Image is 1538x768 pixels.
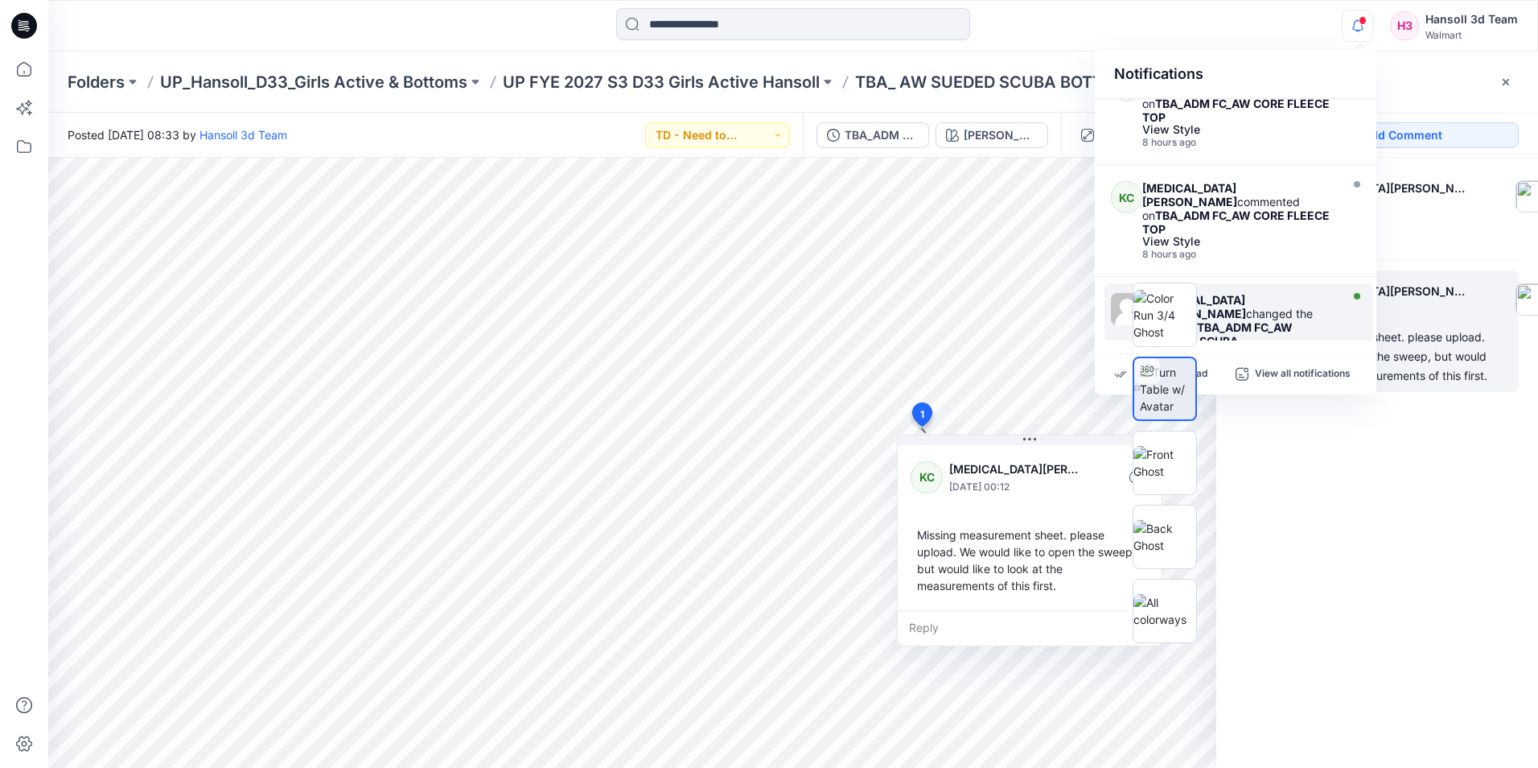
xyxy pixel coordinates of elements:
strong: [MEDICAL_DATA][PERSON_NAME] [1142,181,1237,209]
div: KC [911,461,943,493]
div: H3 [1390,11,1419,40]
p: [DATE] 00:14 [1297,198,1470,214]
div: changed the status of to ` [1151,293,1336,361]
p: [MEDICAL_DATA][PERSON_NAME] [1297,179,1470,198]
p: [DATE] 00:12 [949,479,1080,495]
p: View all notifications [1255,367,1351,382]
span: Posted [DATE] 08:33 by [68,126,287,143]
img: Turn Table w/ Avatar [1140,364,1195,415]
img: Color Run 3/4 Ghost [1133,290,1196,341]
strong: TBA_ADM FC_AW CORE FLEECE TOP [1142,209,1330,236]
button: [PERSON_NAME] [936,122,1048,148]
strong: TBA_ADM FC_AW SUEDED SCUBA BOTTOM [1151,320,1293,361]
span: 1 [920,407,924,422]
img: Back Ghost [1133,520,1196,554]
strong: TBA_ADM FC_AW CORE FLEECE TOP [1142,97,1330,124]
a: UP FYE 2027 S3 D33 Girls Active Hansoll [503,71,820,93]
a: Folders [68,71,125,93]
div: Notifications [1095,50,1376,99]
div: Reply [898,610,1162,646]
div: Walmart [1425,29,1518,41]
a: UP_Hansoll_D33_Girls Active & Bottoms [160,71,467,93]
div: Thursday, September 11, 2025 15:14 [1142,137,1335,148]
div: Hansoll 3d Team [1425,10,1518,29]
p: [MEDICAL_DATA][PERSON_NAME] [949,460,1080,479]
div: Missing measurement sheet. please upload. We would like to open the sweep, but would like to look... [911,520,1149,601]
div: CF is hiking. [1255,225,1499,244]
a: Hansoll 3d Team [199,128,287,142]
p: TBA_ AW SUEDED SCUBA BOTTOM [855,71,1129,93]
img: Front Ghost [1133,446,1196,480]
div: [PERSON_NAME] [964,126,1038,144]
div: KC [1111,181,1142,213]
div: Thursday, September 11, 2025 15:12 [1142,249,1335,260]
button: TBA_ADM FC_AW CORE FLEECE TOP [816,122,929,148]
p: [DATE] 00:12 [1297,301,1470,317]
p: [MEDICAL_DATA][PERSON_NAME] [1297,282,1470,301]
div: Missing measurement sheet. please upload. We would like to open the sweep, but would like to look... [1255,328,1499,386]
div: TBA_ADM FC_AW CORE FLEECE TOP [845,126,919,144]
div: View Style [1142,236,1335,247]
div: View Style [1142,124,1335,135]
div: commented on [1142,181,1335,236]
img: Kyra Cobb [1111,293,1143,325]
button: Add Comment [1268,122,1519,148]
img: All colorways [1133,594,1196,628]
